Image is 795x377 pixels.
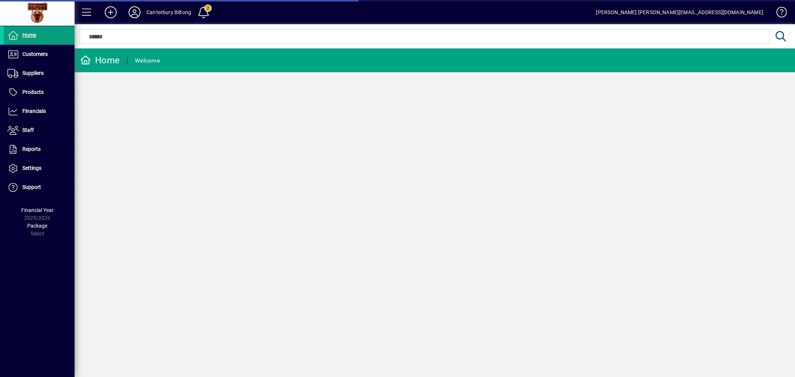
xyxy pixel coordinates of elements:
[771,1,786,26] a: Knowledge Base
[22,70,44,76] span: Suppliers
[4,102,75,121] a: Financials
[4,140,75,159] a: Reports
[21,207,54,213] span: Financial Year
[4,83,75,102] a: Products
[22,89,44,95] span: Products
[146,6,191,18] div: Canterbury Biltong
[22,51,48,57] span: Customers
[4,64,75,83] a: Suppliers
[135,55,160,67] div: Welcome
[27,223,47,229] span: Package
[123,6,146,19] button: Profile
[4,178,75,197] a: Support
[22,108,46,114] span: Financials
[596,6,763,18] div: [PERSON_NAME] [PERSON_NAME][EMAIL_ADDRESS][DOMAIN_NAME]
[4,45,75,64] a: Customers
[4,121,75,140] a: Staff
[4,159,75,178] a: Settings
[80,54,120,66] div: Home
[99,6,123,19] button: Add
[22,165,41,171] span: Settings
[22,146,41,152] span: Reports
[22,127,34,133] span: Staff
[22,184,41,190] span: Support
[22,32,36,38] span: Home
